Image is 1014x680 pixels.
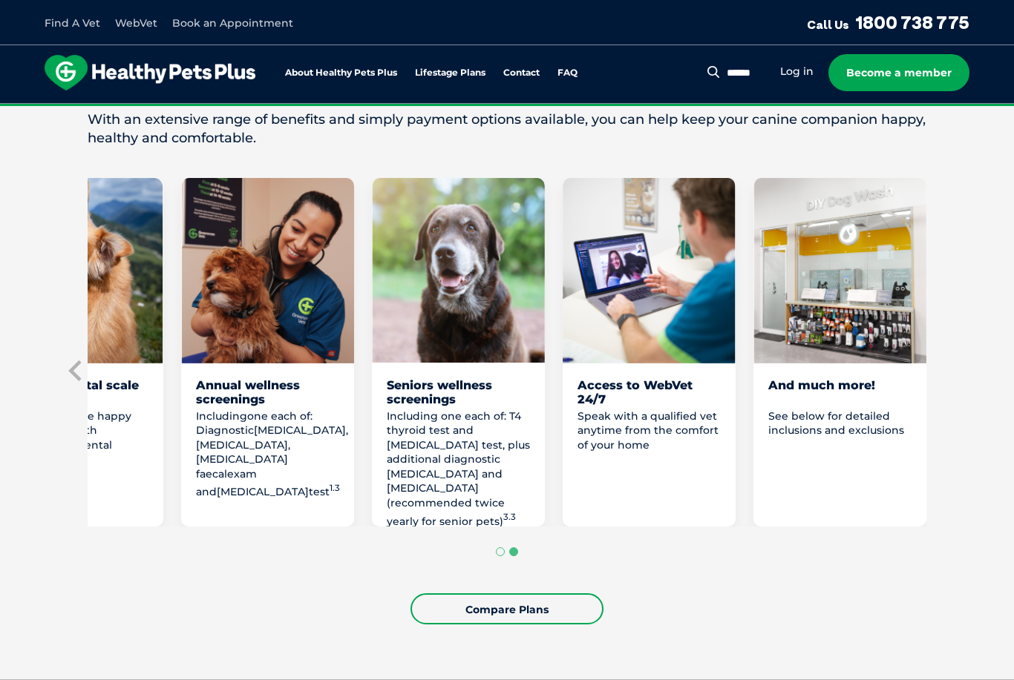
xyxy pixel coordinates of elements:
a: Call Us1800 738 775 [807,11,969,33]
span: exam [227,467,257,481]
button: Previous slide [65,360,88,382]
a: Contact [503,68,540,78]
span: [MEDICAL_DATA] [196,452,288,466]
a: Find A Vet [45,16,100,30]
sup: 3.3 [503,512,516,523]
span: Including [196,409,247,423]
span: one each of: Diagnostic [196,409,313,438]
p: With an extensive range of benefits and simply payment options available, you can help keep your ... [88,110,926,148]
span: Proactive, preventative wellness program designed to keep your pet healthier and happier for longer [230,104,785,117]
a: Become a member [828,54,969,91]
span: , [288,438,290,452]
span: , [346,423,348,437]
li: 8 of 8 [753,178,926,527]
p: Including one each of: T4 thyroid test and [MEDICAL_DATA] test, plus additional diagnostic [MEDIC... [387,409,530,529]
a: Compare Plans [410,593,604,624]
span: faecal [196,467,227,481]
div: $200 off dental scale and polish [5,378,148,406]
div: And much more! [768,378,912,406]
sup: 1.3 [330,483,340,493]
div: Access to WebVet 24/7 [578,378,721,406]
button: Go to page 2 [509,547,518,556]
ul: Select a slide to show [88,545,926,558]
a: Log in [780,65,814,79]
a: Book an Appointment [172,16,293,30]
li: 5 of 8 [181,178,354,527]
span: [MEDICAL_DATA] [196,438,288,452]
span: [MEDICAL_DATA] [217,485,309,498]
a: About Healthy Pets Plus [285,68,397,78]
p: Keep their smile happy and healthy with preventative dental care [5,409,148,471]
img: hpp-logo [45,55,255,90]
button: Go to page 1 [496,547,505,556]
a: FAQ [557,68,578,78]
div: Annual wellness screenings [196,378,339,406]
p: Speak with a qualified vet anytime from the comfort of your home [578,409,721,453]
span: Call Us [807,17,849,32]
p: See below for detailed inclusions and exclusions [768,409,912,438]
span: and [196,485,217,498]
button: Search [704,65,723,79]
a: WebVet [115,16,157,30]
li: 7 of 8 [563,178,736,527]
span: [MEDICAL_DATA] [254,423,346,437]
li: 6 of 8 [372,178,545,527]
div: Seniors wellness screenings [387,378,530,406]
span: test [309,485,340,498]
a: Lifestage Plans [415,68,485,78]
